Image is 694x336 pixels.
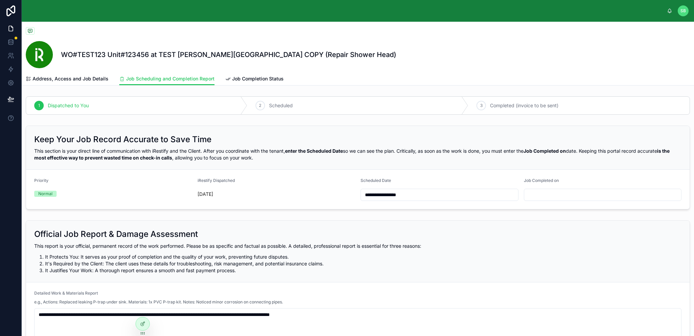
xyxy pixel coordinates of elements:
[119,73,215,86] a: Job Scheduling and Completion Report
[34,148,670,161] span: This section is your direct line of communication with iRestify and the Client. After you coordin...
[45,254,681,260] li: It Protects You: It serves as your proof of completion and the quality of your work, preventing f...
[33,75,108,82] span: Address, Access and Job Details
[259,103,261,108] span: 2
[680,8,686,14] span: SB
[34,178,48,183] span: Priority
[198,178,235,183] span: iRestify Dispatched
[269,102,293,109] span: Scheduled
[38,191,53,197] div: Normal
[480,103,483,108] span: 3
[33,10,667,12] div: scrollable content
[48,102,89,109] span: Dispatched to You
[524,148,566,154] strong: Job Completed on
[225,73,284,86] a: Job Completion Status
[232,75,284,82] span: Job Completion Status
[34,291,98,296] span: Detailed Work & Materials Report
[198,191,213,198] p: [DATE]
[524,178,559,183] span: Job Completed on
[361,178,391,183] span: Scheduled Date
[45,260,681,267] li: It's Required by the Client: The client uses these details for troubleshooting, risk management, ...
[61,50,396,59] h1: WO#TEST123 Unit#123456 at TEST [PERSON_NAME][GEOGRAPHIC_DATA] COPY (Repair Shower Head)
[45,267,681,274] li: It Justifies Your Work: A thorough report ensures a smooth and fast payment process.
[126,75,215,82] span: Job Scheduling and Completion Report
[285,148,343,154] strong: enter the Scheduled Date
[38,103,40,108] span: 1
[26,73,108,86] a: Address, Access and Job Details
[34,242,681,249] p: This report is your official, permanent record of the work performed. Please be as specific and f...
[34,134,211,145] h2: Keep Your Job Record Accurate to Save Time
[34,229,198,240] h2: Official Job Report & Damage Assessment
[490,102,558,109] span: Completed (invoice to be sent)
[34,299,283,305] span: e.g., Actions: Replaced leaking P-trap under sink. Materials: 1x PVC P-trap kit. Notes: Noticed m...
